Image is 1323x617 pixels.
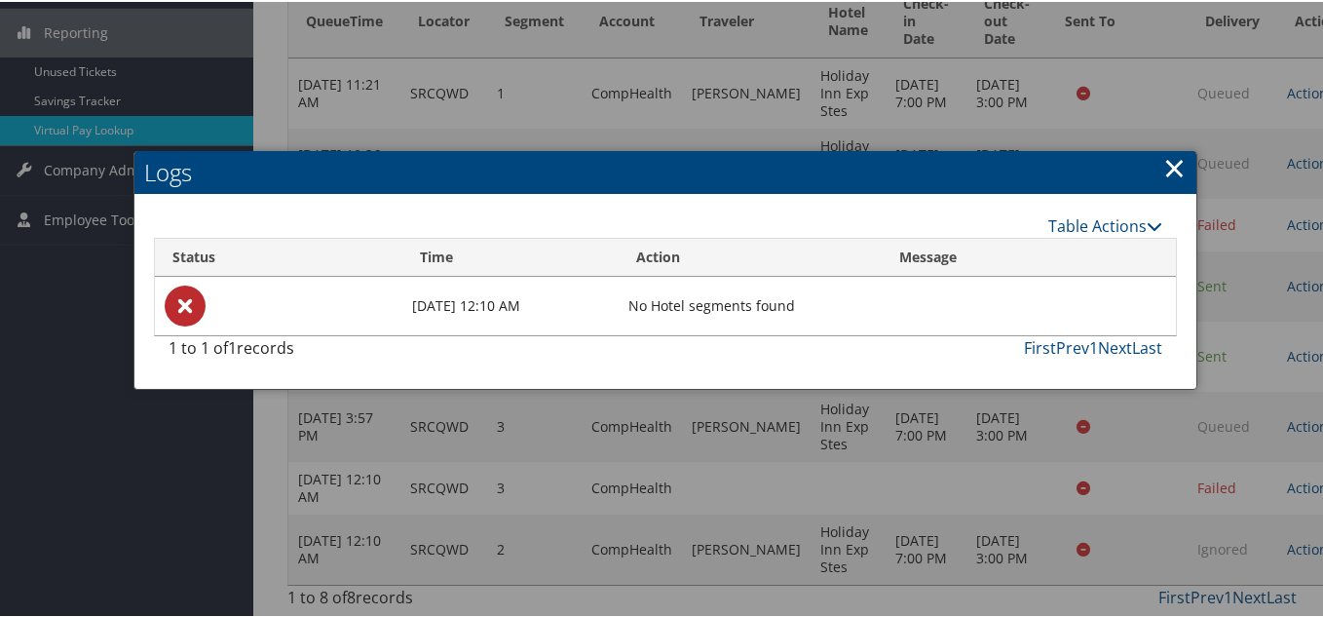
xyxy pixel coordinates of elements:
[882,237,1176,275] th: Message: activate to sort column ascending
[169,334,396,367] div: 1 to 1 of records
[134,149,1197,192] h2: Logs
[1098,335,1132,357] a: Next
[1089,335,1098,357] a: 1
[1048,213,1162,235] a: Table Actions
[1056,335,1089,357] a: Prev
[1132,335,1162,357] a: Last
[402,275,619,333] td: [DATE] 12:10 AM
[1163,146,1186,185] a: Close
[619,237,882,275] th: Action: activate to sort column ascending
[619,275,882,333] td: No Hotel segments found
[402,237,619,275] th: Time: activate to sort column ascending
[1024,335,1056,357] a: First
[228,335,237,357] span: 1
[155,237,402,275] th: Status: activate to sort column ascending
